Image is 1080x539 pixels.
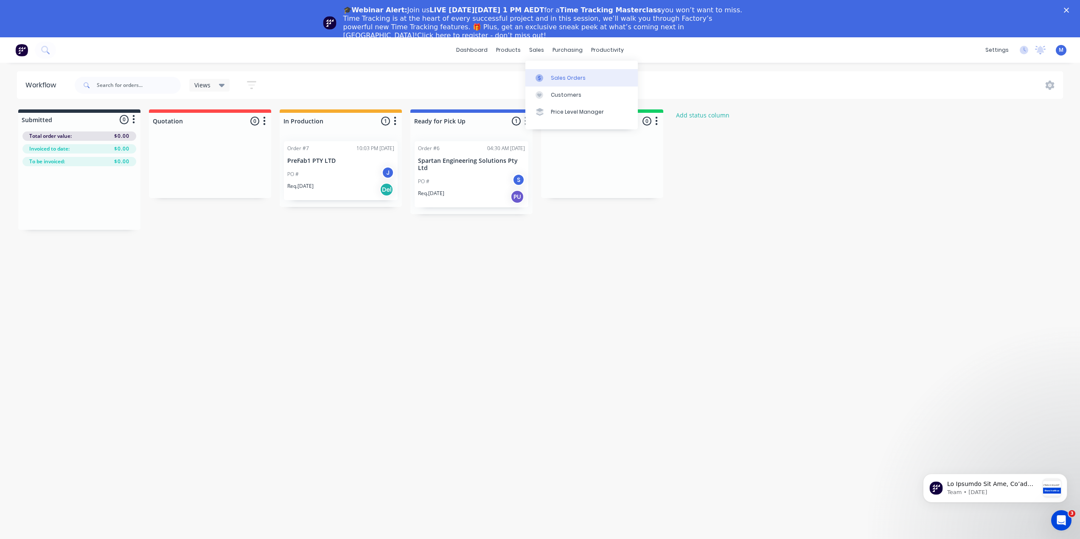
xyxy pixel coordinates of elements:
div: Del [380,183,393,196]
div: Price Level Manager [551,108,604,116]
p: Req. [DATE] [287,182,314,190]
img: Factory [15,44,28,56]
div: Close [1064,8,1072,13]
div: 10:03 PM [DATE] [356,145,394,152]
p: PO # [287,170,299,178]
a: Click here to register - don’t miss out! [417,31,546,39]
div: sales [525,44,548,56]
span: Invoiced to date: [29,145,70,153]
button: Add status column [672,109,734,121]
span: Total order value: [29,132,72,140]
span: 3 [1069,510,1075,517]
span: M [1059,46,1063,54]
b: LIVE [DATE][DATE] 1 PM AEDT [429,6,544,14]
p: PO # [418,178,429,185]
iframe: Intercom notifications message [910,457,1080,516]
p: Spartan Engineering Solutions Pty Ltd [418,157,525,172]
span: Lo Ipsumdo Sit Ame, Co’ad elitse doe temp incididu utlabor etdolorem al enim admi veniamqu nos ex... [37,24,127,511]
div: productivity [587,44,628,56]
div: S [512,173,525,186]
div: Order #604:30 AM [DATE]Spartan Engineering Solutions Pty LtdPO #SReq.[DATE]PU [415,141,528,207]
div: 04:30 AM [DATE] [487,145,525,152]
div: purchasing [548,44,587,56]
div: Order #710:03 PM [DATE]PreFab1 PTY LTDPO #JReq.[DATE]Del [284,141,398,200]
a: Sales Orders [525,69,638,86]
a: Customers [525,87,638,103]
a: dashboard [452,44,492,56]
div: J [382,166,394,179]
div: Sales Orders [551,74,586,82]
p: PreFab1 PTY LTD [287,157,394,165]
a: Price Level Manager [525,103,638,120]
span: $0.00 [114,132,129,140]
span: $0.00 [114,158,129,165]
p: Message from Team, sent 1w ago [37,32,129,39]
div: Order #6 [418,145,440,152]
span: Views [194,81,210,89]
b: Time Tracking Masterclass [560,6,661,14]
div: Workflow [25,80,60,90]
input: Search for orders... [97,77,181,94]
div: Join us for a you won’t want to miss. Time Tracking is at the heart of every successful project a... [343,6,744,40]
span: To be invoiced: [29,158,65,165]
div: Customers [551,91,581,99]
div: Order #7 [287,145,309,152]
p: Req. [DATE] [418,190,444,197]
b: 🎓Webinar Alert: [343,6,407,14]
div: PU [511,190,524,204]
div: products [492,44,525,56]
iframe: Intercom live chat [1051,510,1072,531]
span: $0.00 [114,145,129,153]
div: settings [981,44,1013,56]
img: Profile image for Team [323,16,337,30]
